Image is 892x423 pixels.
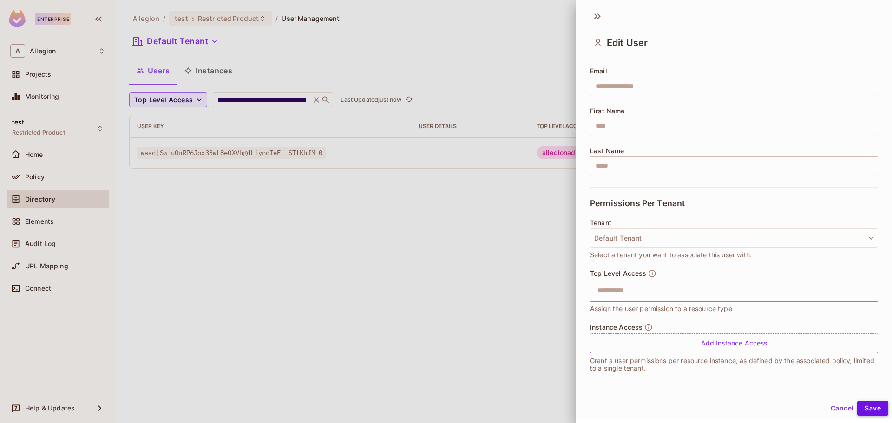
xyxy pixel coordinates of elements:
[590,67,607,75] span: Email
[590,250,752,260] span: Select a tenant you want to associate this user with.
[873,289,875,291] button: Open
[590,199,685,208] span: Permissions Per Tenant
[590,304,732,314] span: Assign the user permission to a resource type
[857,401,888,416] button: Save
[590,270,646,277] span: Top Level Access
[590,333,878,353] div: Add Instance Access
[590,147,624,155] span: Last Name
[590,107,625,115] span: First Name
[590,228,878,248] button: Default Tenant
[590,219,611,227] span: Tenant
[827,401,857,416] button: Cancel
[590,324,643,331] span: Instance Access
[607,37,648,48] span: Edit User
[590,357,878,372] p: Grant a user permissions per resource instance, as defined by the associated policy, limited to a...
